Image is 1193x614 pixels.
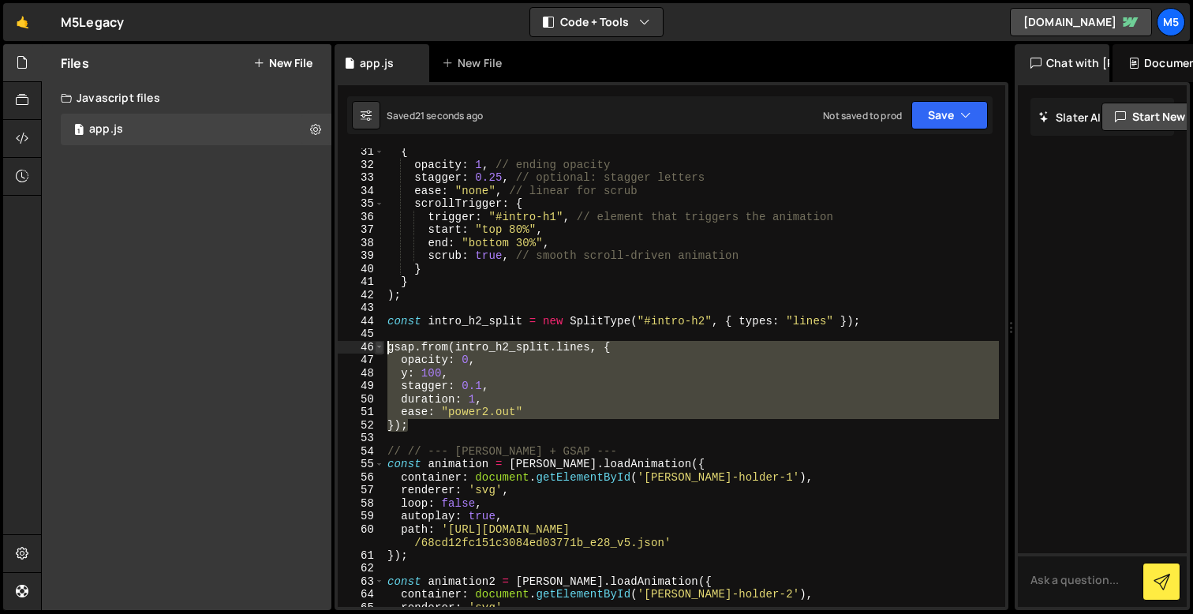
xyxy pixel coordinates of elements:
[1038,110,1101,125] h2: Slater AI
[74,125,84,137] span: 1
[42,82,331,114] div: Javascript files
[338,458,384,471] div: 55
[442,55,508,71] div: New File
[61,114,331,145] div: 17055/46915.js
[1015,44,1109,82] div: Chat with [PERSON_NAME]
[338,197,384,211] div: 35
[360,55,394,71] div: app.js
[338,275,384,289] div: 41
[338,145,384,159] div: 31
[338,211,384,224] div: 36
[338,301,384,315] div: 43
[911,101,988,129] button: Save
[338,562,384,575] div: 62
[338,588,384,601] div: 64
[338,249,384,263] div: 39
[338,549,384,563] div: 61
[338,406,384,419] div: 51
[89,122,123,137] div: app.js
[338,185,384,198] div: 34
[338,575,384,589] div: 63
[1010,8,1152,36] a: [DOMAIN_NAME]
[61,54,89,72] h2: Files
[338,341,384,354] div: 46
[338,328,384,341] div: 45
[338,223,384,237] div: 37
[338,393,384,406] div: 50
[338,289,384,302] div: 42
[387,109,483,122] div: Saved
[338,497,384,511] div: 58
[338,315,384,328] div: 44
[338,159,384,172] div: 32
[338,484,384,497] div: 57
[338,380,384,393] div: 49
[61,13,124,32] div: M5Legacy
[338,445,384,459] div: 54
[530,8,663,36] button: Code + Tools
[338,432,384,445] div: 53
[823,109,902,122] div: Not saved to prod
[338,237,384,250] div: 38
[338,171,384,185] div: 33
[338,354,384,367] div: 47
[338,471,384,485] div: 56
[338,523,384,549] div: 60
[415,109,483,122] div: 21 seconds ago
[338,263,384,276] div: 40
[338,419,384,432] div: 52
[253,57,312,69] button: New File
[3,3,42,41] a: 🤙
[338,510,384,523] div: 59
[1157,8,1185,36] a: M5
[338,367,384,380] div: 48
